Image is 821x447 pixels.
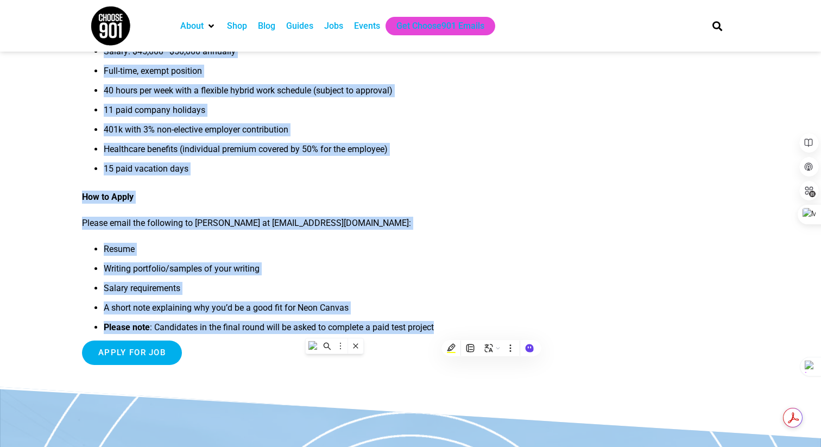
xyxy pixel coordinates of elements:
p: Please email the following to [PERSON_NAME] at [EMAIL_ADDRESS][DOMAIN_NAME]: [82,217,528,230]
li: Salary requirements [104,282,528,301]
nav: Main nav [175,17,694,35]
a: Shop [227,20,247,33]
li: Salary: $45,000–$50,000 annually [104,45,528,65]
li: 15 paid vacation days [104,162,528,182]
li: 11 paid company holidays [104,104,528,123]
li: 401k with 3% non-elective employer contribution [104,123,528,143]
a: Blog [258,20,275,33]
li: Healthcare benefits (individual premium covered by 50% for the employee) [104,143,528,162]
a: Get Choose901 Emails [396,20,484,33]
li: Writing portfolio/samples of your writing [104,262,528,282]
strong: How to Apply [82,192,134,202]
a: About [180,20,204,33]
div: About [175,17,222,35]
a: Jobs [324,20,343,33]
li: Resume [104,243,528,262]
li: Full-time, exempt position [104,65,528,84]
li: : Candidates in the final round will be asked to complete a paid test project [104,321,528,341]
strong: Please note [104,322,150,332]
li: 40 hours per week with a flexible hybrid work schedule (subject to approval) [104,84,528,104]
input: Apply for job [82,341,182,365]
a: Events [354,20,380,33]
div: Search [709,17,727,35]
li: A short note explaining why you’d be a good fit for Neon Canvas [104,301,528,321]
a: Guides [286,20,313,33]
